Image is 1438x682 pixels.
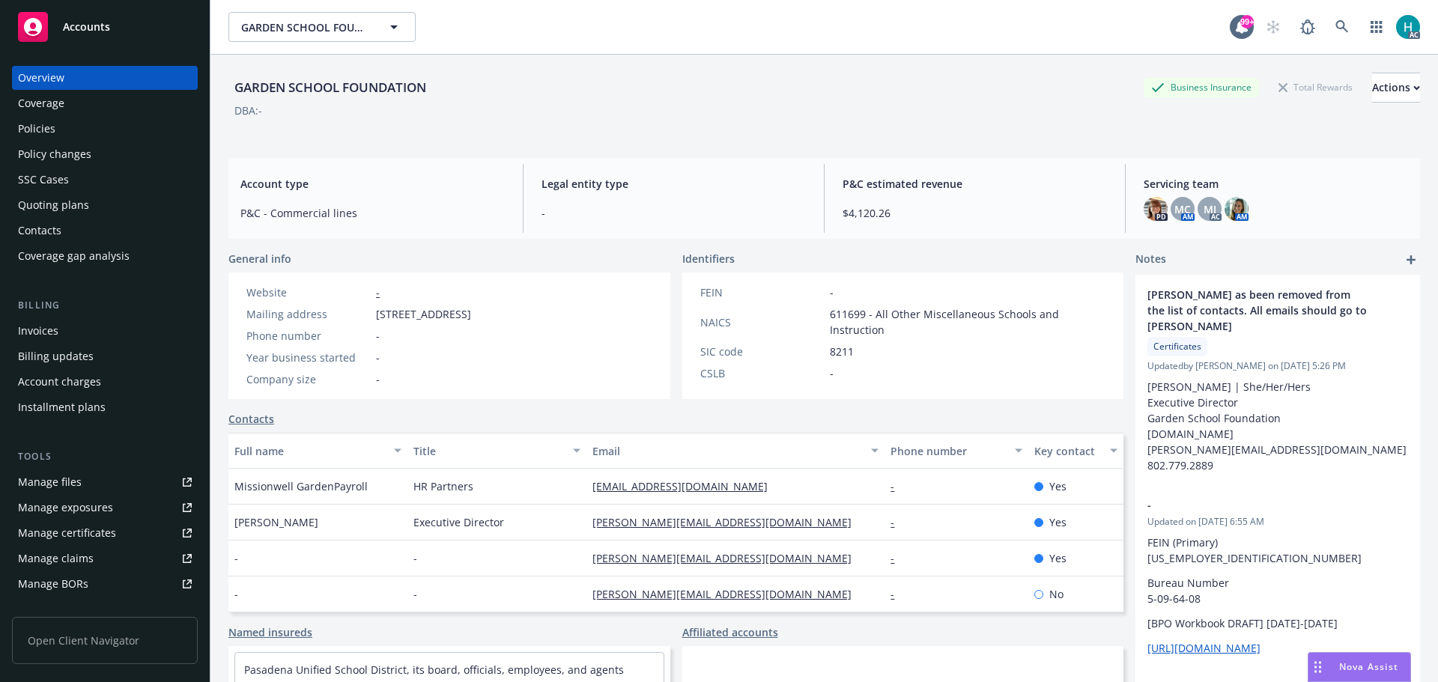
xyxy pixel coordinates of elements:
[18,496,113,520] div: Manage exposures
[18,572,88,596] div: Manage BORs
[18,470,82,494] div: Manage files
[1049,550,1067,566] span: Yes
[1144,78,1259,97] div: Business Insurance
[1135,485,1420,668] div: -Updated on [DATE] 6:55 AMFEIN (Primary) [US_EMPLOYER_IDENTIFICATION_NUMBER]Bureau Number 5-09-64...
[12,395,198,419] a: Installment plans
[1034,443,1101,459] div: Key contact
[18,319,58,343] div: Invoices
[1396,15,1420,39] img: photo
[1147,535,1408,566] p: FEIN (Primary) [US_EMPLOYER_IDENTIFICATION_NUMBER]
[592,515,864,529] a: [PERSON_NAME][EMAIL_ADDRESS][DOMAIN_NAME]
[18,344,94,368] div: Billing updates
[1308,652,1411,682] button: Nova Assist
[1372,73,1420,103] button: Actions
[12,470,198,494] a: Manage files
[12,142,198,166] a: Policy changes
[1147,379,1408,473] p: [PERSON_NAME] | She/Her/Hers Executive Director Garden School Foundation [DOMAIN_NAME] [PERSON_NA...
[700,344,824,359] div: SIC code
[18,168,69,192] div: SSC Cases
[1049,586,1064,602] span: No
[12,597,198,621] a: Summary of insurance
[246,328,370,344] div: Phone number
[234,103,262,118] div: DBA: -
[63,21,110,33] span: Accounts
[413,514,504,530] span: Executive Director
[1049,514,1067,530] span: Yes
[18,117,55,141] div: Policies
[18,244,130,268] div: Coverage gap analysis
[891,515,906,529] a: -
[1144,197,1168,221] img: photo
[541,205,806,221] span: -
[18,521,116,545] div: Manage certificates
[592,443,862,459] div: Email
[1147,287,1369,334] span: [PERSON_NAME] as been removed from the list of contacts. All emails should go to [PERSON_NAME]
[1339,660,1398,673] span: Nova Assist
[700,314,824,330] div: NAICS
[12,521,198,545] a: Manage certificates
[830,344,854,359] span: 8211
[234,586,238,602] span: -
[1308,653,1327,681] div: Drag to move
[1135,251,1166,269] span: Notes
[12,344,198,368] a: Billing updates
[700,284,824,300] div: FEIN
[18,193,89,217] div: Quoting plans
[12,91,198,115] a: Coverage
[12,319,198,343] a: Invoices
[228,411,274,427] a: Contacts
[234,478,368,494] span: Missionwell GardenPayroll
[12,244,198,268] a: Coverage gap analysis
[1144,176,1408,192] span: Servicing team
[1147,615,1408,631] p: [BPO Workbook DRAFT] [DATE]-[DATE]
[1135,275,1420,485] div: [PERSON_NAME] as been removed from the list of contacts. All emails should go to [PERSON_NAME]Cer...
[1028,433,1123,469] button: Key contact
[376,350,380,365] span: -
[1204,201,1216,217] span: MJ
[240,176,505,192] span: Account type
[1153,340,1201,353] span: Certificates
[12,219,198,243] a: Contacts
[682,251,735,267] span: Identifiers
[12,496,198,520] span: Manage exposures
[1372,73,1420,102] div: Actions
[1174,201,1191,217] span: MC
[830,284,834,300] span: -
[246,284,370,300] div: Website
[1362,12,1392,42] a: Switch app
[891,443,1005,459] div: Phone number
[1293,12,1323,42] a: Report a Bug
[1225,197,1249,221] img: photo
[246,350,370,365] div: Year business started
[1147,359,1408,373] span: Updated by [PERSON_NAME] on [DATE] 5:26 PM
[228,12,416,42] button: GARDEN SCHOOL FOUNDATION
[830,306,1106,338] span: 611699 - All Other Miscellaneous Schools and Instruction
[18,546,94,570] div: Manage claims
[12,546,198,570] a: Manage claims
[234,550,238,566] span: -
[18,395,106,419] div: Installment plans
[376,371,380,387] span: -
[682,624,778,640] a: Affiliated accounts
[12,617,198,664] span: Open Client Navigator
[228,251,291,267] span: General info
[592,587,864,601] a: [PERSON_NAME][EMAIL_ADDRESS][DOMAIN_NAME]
[246,306,370,322] div: Mailing address
[241,19,371,35] span: GARDEN SCHOOL FOUNDATION
[592,551,864,565] a: [PERSON_NAME][EMAIL_ADDRESS][DOMAIN_NAME]
[1240,15,1254,28] div: 99+
[12,66,198,90] a: Overview
[1147,515,1408,529] span: Updated on [DATE] 6:55 AM
[413,478,473,494] span: HR Partners
[228,433,407,469] button: Full name
[376,285,380,299] a: -
[228,78,432,97] div: GARDEN SCHOOL FOUNDATION
[18,219,61,243] div: Contacts
[407,433,586,469] button: Title
[376,328,380,344] span: -
[12,168,198,192] a: SSC Cases
[1258,12,1288,42] a: Start snowing
[228,624,312,640] a: Named insureds
[413,550,417,566] span: -
[843,205,1107,221] span: $4,120.26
